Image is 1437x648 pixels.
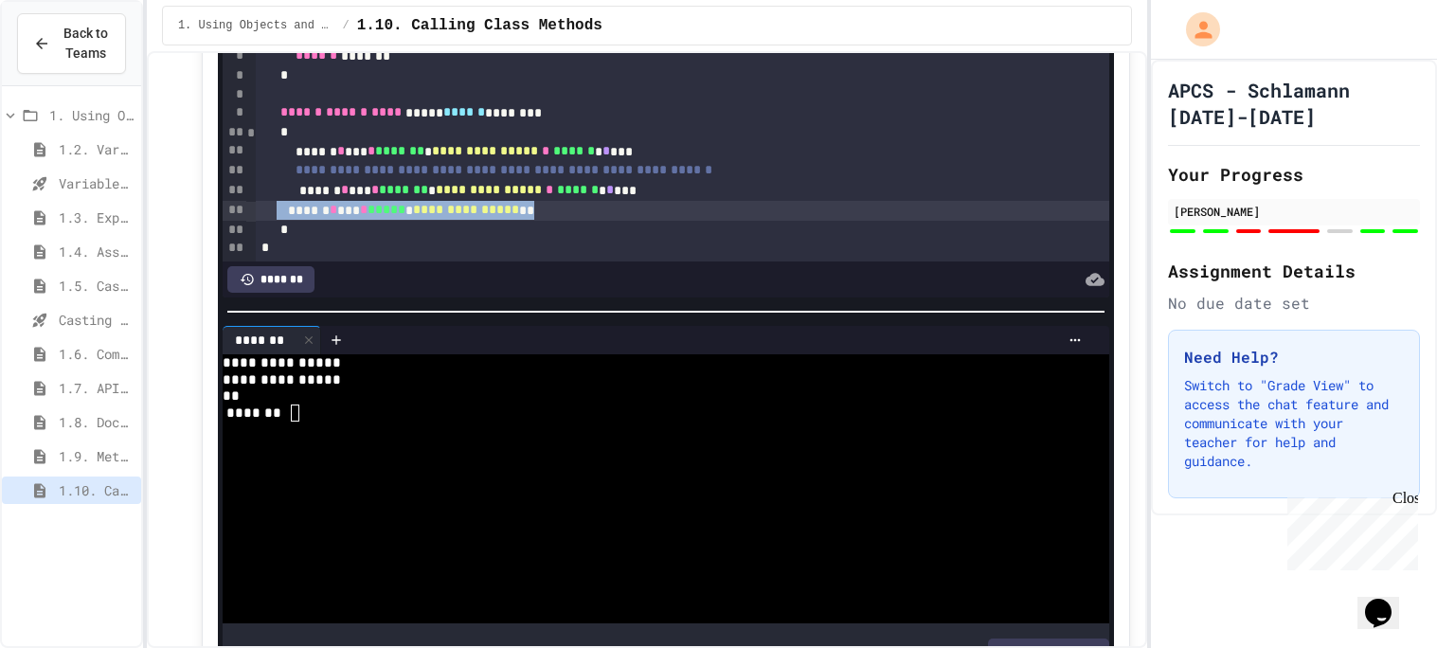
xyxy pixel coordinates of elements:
[59,276,134,296] span: 1.5. Casting and Ranges of Values
[59,173,134,193] span: Variables and Data Types - Quiz
[59,310,134,330] span: Casting and Ranges of variables - Quiz
[49,105,134,125] span: 1. Using Objects and Methods
[59,480,134,500] span: 1.10. Calling Class Methods
[59,412,134,432] span: 1.8. Documentation with Comments and Preconditions
[62,24,110,63] span: Back to Teams
[178,18,335,33] span: 1. Using Objects and Methods
[1174,203,1414,220] div: [PERSON_NAME]
[59,242,134,261] span: 1.4. Assignment and Input
[1168,258,1420,284] h2: Assignment Details
[1168,292,1420,315] div: No due date set
[1168,77,1420,130] h1: APCS - Schlamann [DATE]-[DATE]
[1166,8,1225,51] div: My Account
[1280,490,1418,570] iframe: chat widget
[357,14,602,37] span: 1.10. Calling Class Methods
[59,446,134,466] span: 1.9. Method Signatures
[8,8,131,120] div: Chat with us now!Close
[342,18,349,33] span: /
[1168,161,1420,188] h2: Your Progress
[59,207,134,227] span: 1.3. Expressions and Output [New]
[59,378,134,398] span: 1.7. APIs and Libraries
[59,139,134,159] span: 1.2. Variables and Data Types
[59,344,134,364] span: 1.6. Compound Assignment Operators
[17,13,126,74] button: Back to Teams
[1357,572,1418,629] iframe: chat widget
[1184,376,1404,471] p: Switch to "Grade View" to access the chat feature and communicate with your teacher for help and ...
[1184,346,1404,369] h3: Need Help?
